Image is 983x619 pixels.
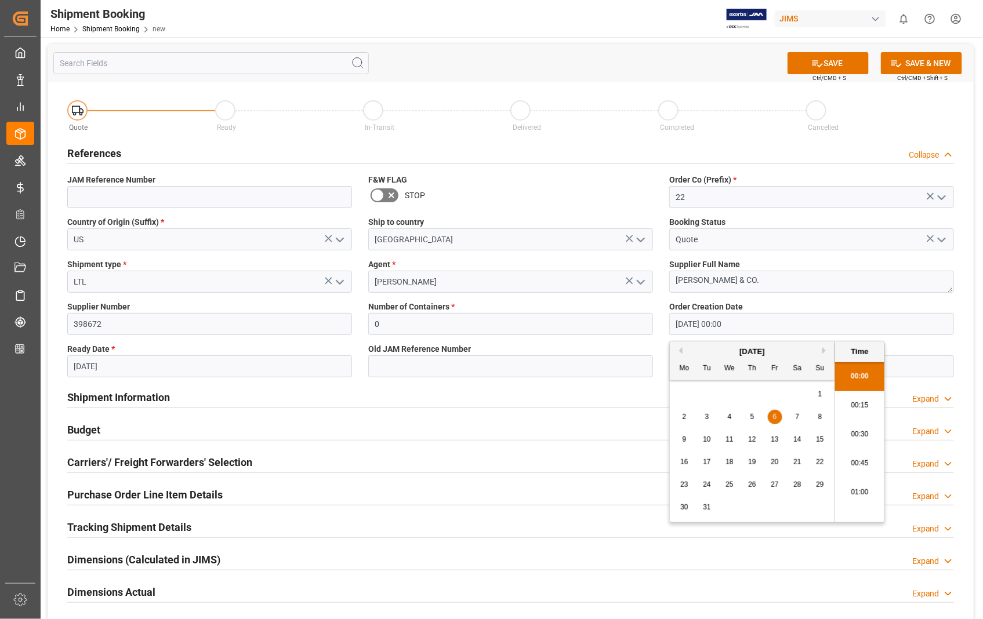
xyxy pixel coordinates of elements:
[750,413,755,421] span: 5
[700,500,714,515] div: Choose Tuesday, December 31st, 2024
[368,343,471,355] span: Old JAM Reference Number
[669,313,954,335] input: DD-MM-YYYY HH:MM
[790,410,805,424] div: Choose Saturday, December 7th, 2024
[818,390,822,398] span: 1
[748,435,756,443] span: 12
[726,458,733,466] span: 18
[808,123,839,132] span: Cancelled
[700,432,714,447] div: Choose Tuesday, December 10th, 2024
[835,362,884,391] li: 00:00
[669,258,740,271] span: Supplier Full Name
[723,432,737,447] div: Choose Wednesday, December 11th, 2024
[67,301,130,313] span: Supplier Number
[67,216,164,228] span: Country of Origin (Suffix)
[67,145,121,161] h2: References
[82,25,140,33] a: Shipment Booking
[703,480,710,489] span: 24
[788,52,869,74] button: SAVE
[835,478,884,507] li: 01:00
[768,478,782,492] div: Choose Friday, December 27th, 2024
[50,25,70,33] a: Home
[631,231,648,249] button: open menu
[822,347,829,354] button: Next Month
[368,258,396,271] span: Agent
[891,6,917,32] button: show 0 new notifications
[723,478,737,492] div: Choose Wednesday, December 25th, 2024
[812,74,846,82] span: Ctrl/CMD + S
[53,52,369,74] input: Search Fields
[67,519,191,535] h2: Tracking Shipment Details
[748,480,756,489] span: 26
[700,362,714,376] div: Tu
[631,273,648,291] button: open menu
[793,480,801,489] span: 28
[768,362,782,376] div: Fr
[683,435,687,443] span: 9
[813,362,828,376] div: Su
[67,487,223,503] h2: Purchase Order Line Item Details
[677,410,692,424] div: Choose Monday, December 2nd, 2024
[677,362,692,376] div: Mo
[816,480,824,489] span: 29
[67,389,170,405] h2: Shipment Information
[677,500,692,515] div: Choose Monday, December 30th, 2024
[330,231,347,249] button: open menu
[669,271,954,293] textarea: [PERSON_NAME] & CO.
[67,258,126,271] span: Shipment type
[813,410,828,424] div: Choose Sunday, December 8th, 2024
[368,216,424,228] span: Ship to country
[67,422,100,438] h2: Budget
[50,5,165,23] div: Shipment Booking
[813,387,828,402] div: Choose Sunday, December 1st, 2024
[67,228,352,250] input: Type to search/select
[745,410,760,424] div: Choose Thursday, December 5th, 2024
[932,231,949,249] button: open menu
[677,478,692,492] div: Choose Monday, December 23rd, 2024
[726,480,733,489] span: 25
[661,123,695,132] span: Completed
[768,432,782,447] div: Choose Friday, December 13th, 2024
[67,343,115,355] span: Ready Date
[745,455,760,469] div: Choose Thursday, December 19th, 2024
[775,8,891,30] button: JIMS
[676,347,683,354] button: Previous Month
[669,301,743,313] span: Order Creation Date
[775,10,886,27] div: JIMS
[726,435,733,443] span: 11
[728,413,732,421] span: 4
[790,478,805,492] div: Choose Saturday, December 28th, 2024
[683,413,687,421] span: 2
[932,188,949,206] button: open menu
[813,455,828,469] div: Choose Sunday, December 22nd, 2024
[881,52,962,74] button: SAVE & NEW
[677,432,692,447] div: Choose Monday, December 9th, 2024
[368,301,455,313] span: Number of Containers
[680,480,688,489] span: 23
[912,555,940,567] div: Expand
[838,346,882,358] div: Time
[796,413,800,421] span: 7
[70,123,88,132] span: Quote
[768,455,782,469] div: Choose Friday, December 20th, 2024
[700,410,714,424] div: Choose Tuesday, December 3rd, 2024
[669,174,737,186] span: Order Co (Prefix)
[912,458,940,470] div: Expand
[835,420,884,449] li: 00:30
[912,490,940,503] div: Expand
[67,454,252,470] h2: Carriers'/ Freight Forwarders' Selection
[677,455,692,469] div: Choose Monday, December 16th, 2024
[813,432,828,447] div: Choose Sunday, December 15th, 2024
[680,458,688,466] span: 16
[897,74,948,82] span: Ctrl/CMD + Shift + S
[912,425,940,438] div: Expand
[790,455,805,469] div: Choose Saturday, December 21st, 2024
[917,6,943,32] button: Help Center
[368,174,407,186] span: F&W FLAG
[67,174,155,186] span: JAM Reference Number
[67,552,220,567] h2: Dimensions (Calculated in JIMS)
[700,455,714,469] div: Choose Tuesday, December 17th, 2024
[793,435,801,443] span: 14
[513,123,541,132] span: Delivered
[67,355,352,377] input: DD-MM-YYYY
[813,478,828,492] div: Choose Sunday, December 29th, 2024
